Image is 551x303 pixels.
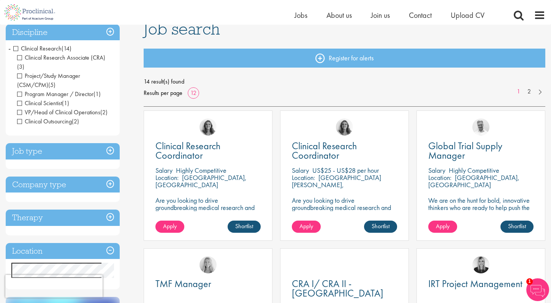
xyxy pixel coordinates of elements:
a: Apply [428,221,457,233]
p: [GEOGRAPHIC_DATA], [GEOGRAPHIC_DATA] [428,173,519,189]
a: 1 [513,87,524,96]
span: Apply [163,222,177,230]
h3: Therapy [6,210,120,226]
span: Clinical Research Associate (CRA) [17,54,105,71]
span: Results per page [144,87,182,99]
a: TMF Manager [155,279,261,289]
a: Shortlist [500,221,534,233]
span: (3) [17,63,24,71]
span: Apply [436,222,450,230]
a: Apply [292,221,321,233]
span: Salary [428,166,445,175]
a: Clinical Research Coordinator [155,141,261,160]
a: CRA I/ CRA II - [GEOGRAPHIC_DATA] [292,279,397,298]
a: Jobs [294,10,307,20]
span: Job search [144,19,220,39]
span: Clinical Research Coordinator [292,139,357,162]
span: Clinical Research Associate (CRA) [17,54,105,62]
span: Clinical Scientist [17,99,62,107]
h3: Discipline [6,24,120,41]
span: Apply [299,222,313,230]
span: Clinical Research [13,44,62,52]
p: We are on the hunt for bold, innovative thinkers who are ready to help push the boundaries of sci... [428,197,534,226]
img: Jackie Cerchio [336,118,353,136]
span: (1) [62,99,69,107]
span: Program Manager / Director [17,90,93,98]
span: (14) [62,44,71,52]
a: Register for alerts [144,49,546,68]
span: (5) [48,81,55,89]
a: Shortlist [364,221,397,233]
p: Are you looking to drive groundbreaking medical research and make a real impact? Join our client ... [292,197,397,226]
span: Clinical Scientist [17,99,69,107]
span: VP/Head of Clinical Operations [17,108,108,116]
a: Contact [409,10,432,20]
span: Global Trial Supply Manager [428,139,502,162]
h3: Job type [6,143,120,159]
a: Upload CV [451,10,484,20]
span: Clinical Outsourcing [17,117,79,125]
iframe: reCAPTCHA [5,275,103,298]
span: TMF Manager [155,277,211,290]
p: Highly Competitive [449,166,499,175]
a: Shortlist [228,221,261,233]
a: Global Trial Supply Manager [428,141,534,160]
p: [GEOGRAPHIC_DATA][PERSON_NAME], [GEOGRAPHIC_DATA] [292,173,381,196]
span: Location: [428,173,451,182]
a: Clinical Research Coordinator [292,141,397,160]
span: (2) [100,108,108,116]
p: Are you looking to drive groundbreaking medical research and make a real impact-join our client a... [155,197,261,226]
a: About us [326,10,352,20]
span: (2) [72,117,79,125]
h3: Location [6,243,120,259]
a: Join us [371,10,390,20]
span: Clinical Outsourcing [17,117,72,125]
span: Clinical Research Coordinator [155,139,220,162]
span: Location: [155,173,179,182]
span: 14 result(s) found [144,76,546,87]
span: Program Manager / Director [17,90,101,98]
span: IRT Project Management [428,277,522,290]
span: Project/Study Manager (CSM/CPM) [17,72,80,89]
span: (1) [93,90,101,98]
img: Chatbot [526,278,549,301]
h3: Company type [6,177,120,193]
span: Salary [155,166,173,175]
a: Apply [155,221,184,233]
a: IRT Project Management [428,279,534,289]
p: Highly Competitive [176,166,226,175]
img: Janelle Jones [472,256,489,273]
span: Location: [292,173,315,182]
img: Joshua Bye [472,118,489,136]
a: 2 [524,87,535,96]
span: VP/Head of Clinical Operations [17,108,100,116]
span: 1 [526,278,533,285]
img: Shannon Briggs [199,256,217,273]
p: US$25 - US$28 per hour [312,166,379,175]
span: Salary [292,166,309,175]
span: - [8,43,11,54]
span: Clinical Research [13,44,71,52]
span: CRA I/ CRA II - [GEOGRAPHIC_DATA] [292,277,383,300]
a: 12 [188,89,199,97]
img: Jackie Cerchio [199,118,217,136]
p: [GEOGRAPHIC_DATA], [GEOGRAPHIC_DATA] [155,173,247,189]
